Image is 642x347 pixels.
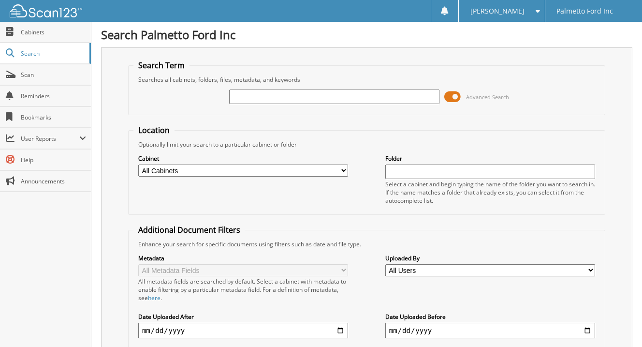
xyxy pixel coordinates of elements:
[21,71,86,79] span: Scan
[133,140,600,149] div: Optionally limit your search to a particular cabinet or folder
[133,240,600,248] div: Enhance your search for specific documents using filters such as date and file type.
[385,313,595,321] label: Date Uploaded Before
[21,177,86,185] span: Announcements
[21,28,86,36] span: Cabinets
[138,254,348,262] label: Metadata
[466,93,509,101] span: Advanced Search
[21,156,86,164] span: Help
[21,113,86,121] span: Bookmarks
[385,254,595,262] label: Uploaded By
[21,92,86,100] span: Reminders
[385,154,595,163] label: Folder
[470,8,525,14] span: [PERSON_NAME]
[133,75,600,84] div: Searches all cabinets, folders, files, metadata, and keywords
[385,323,595,338] input: end
[101,27,632,43] h1: Search Palmetto Ford Inc
[10,4,82,17] img: scan123-logo-white.svg
[138,277,348,302] div: All metadata fields are searched by default. Select a cabinet with metadata to enable filtering b...
[133,225,245,235] legend: Additional Document Filters
[138,154,348,163] label: Cabinet
[385,180,595,205] div: Select a cabinet and begin typing the name of the folder you want to search in. If the name match...
[133,125,175,136] legend: Location
[148,294,160,302] a: here
[556,8,613,14] span: Palmetto Ford Inc
[138,323,348,338] input: start
[21,135,79,143] span: User Reports
[133,60,190,71] legend: Search Term
[21,49,85,58] span: Search
[138,313,348,321] label: Date Uploaded After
